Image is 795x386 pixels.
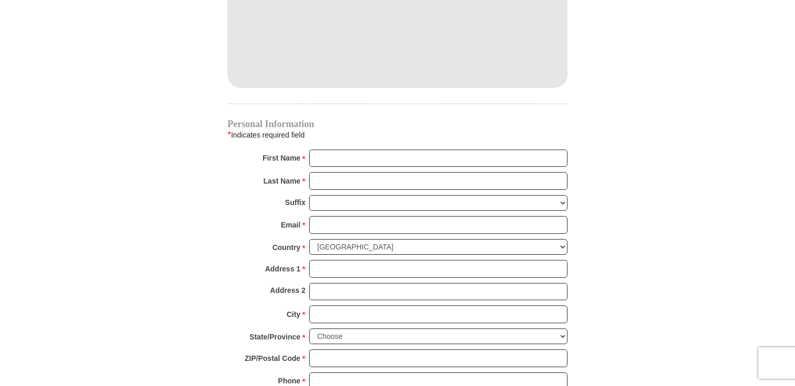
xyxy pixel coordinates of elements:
strong: Suffix [285,195,305,210]
strong: Last Name [264,174,301,188]
h4: Personal Information [228,120,567,128]
div: Indicates required field [228,128,567,142]
strong: ZIP/Postal Code [245,351,301,366]
strong: Email [281,218,300,232]
strong: Address 2 [270,283,305,298]
strong: Address 1 [265,262,301,276]
strong: Country [272,240,301,255]
strong: State/Province [249,330,300,344]
strong: First Name [263,151,300,165]
strong: City [287,307,300,322]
